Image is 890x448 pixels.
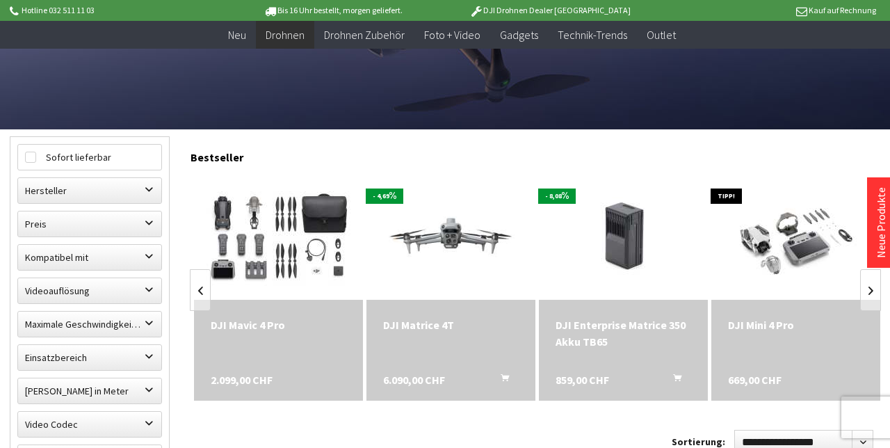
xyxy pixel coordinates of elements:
[718,175,874,300] img: DJI Mini 4 Pro
[195,175,362,300] img: DJI Mavic 4 Pro
[266,28,305,42] span: Drohnen
[18,211,161,237] label: Preis
[383,317,519,333] div: DJI Matrice 4T
[556,317,691,350] a: DJI Enterprise Matrice 350 Akku TB65 859,00 CHF In den Warenkorb
[256,21,314,49] a: Drohnen
[548,21,637,49] a: Technik-Trends
[637,21,686,49] a: Outlet
[211,317,346,333] div: DJI Mavic 4 Pro
[658,2,875,19] p: Kauf auf Rechnung
[556,371,609,388] span: 859,00 CHF
[647,28,676,42] span: Outlet
[728,317,864,333] a: DJI Mini 4 Pro 669,00 CHF
[211,317,346,333] a: DJI Mavic 4 Pro 2.099,00 CHF
[558,28,627,42] span: Technik-Trends
[18,312,161,337] label: Maximale Geschwindigkeit in km/h
[191,136,880,171] div: Bestseller
[424,28,480,42] span: Foto + Video
[366,189,535,285] img: DJI Matrice 4T
[18,278,161,303] label: Videoauflösung
[490,21,548,49] a: Gadgets
[324,28,405,42] span: Drohnen Zubehör
[18,145,161,170] label: Sofort lieferbar
[383,317,519,333] a: DJI Matrice 4T 6.090,00 CHF In den Warenkorb
[556,317,691,350] div: DJI Enterprise Matrice 350 Akku TB65
[211,371,273,388] span: 2.099,00 CHF
[500,28,538,42] span: Gadgets
[728,317,864,333] div: DJI Mini 4 Pro
[18,378,161,403] label: Maximale Flughöhe in Meter
[224,2,441,19] p: Bis 16 Uhr bestellt, morgen geliefert.
[414,21,490,49] a: Foto + Video
[228,28,246,42] span: Neu
[18,345,161,370] label: Einsatzbereich
[18,245,161,270] label: Kompatibel mit
[484,371,517,390] button: In den Warenkorb
[545,175,702,300] img: DJI Enterprise Matrice 350 Akku TB65
[442,2,658,19] p: DJI Drohnen Dealer [GEOGRAPHIC_DATA]
[728,371,782,388] span: 669,00 CHF
[18,178,161,203] label: Hersteller
[383,371,445,388] span: 6.090,00 CHF
[7,2,224,19] p: Hotline 032 511 11 03
[874,187,888,258] a: Neue Produkte
[656,371,690,390] button: In den Warenkorb
[218,21,256,49] a: Neu
[18,412,161,437] label: Video Codec
[314,21,414,49] a: Drohnen Zubehör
